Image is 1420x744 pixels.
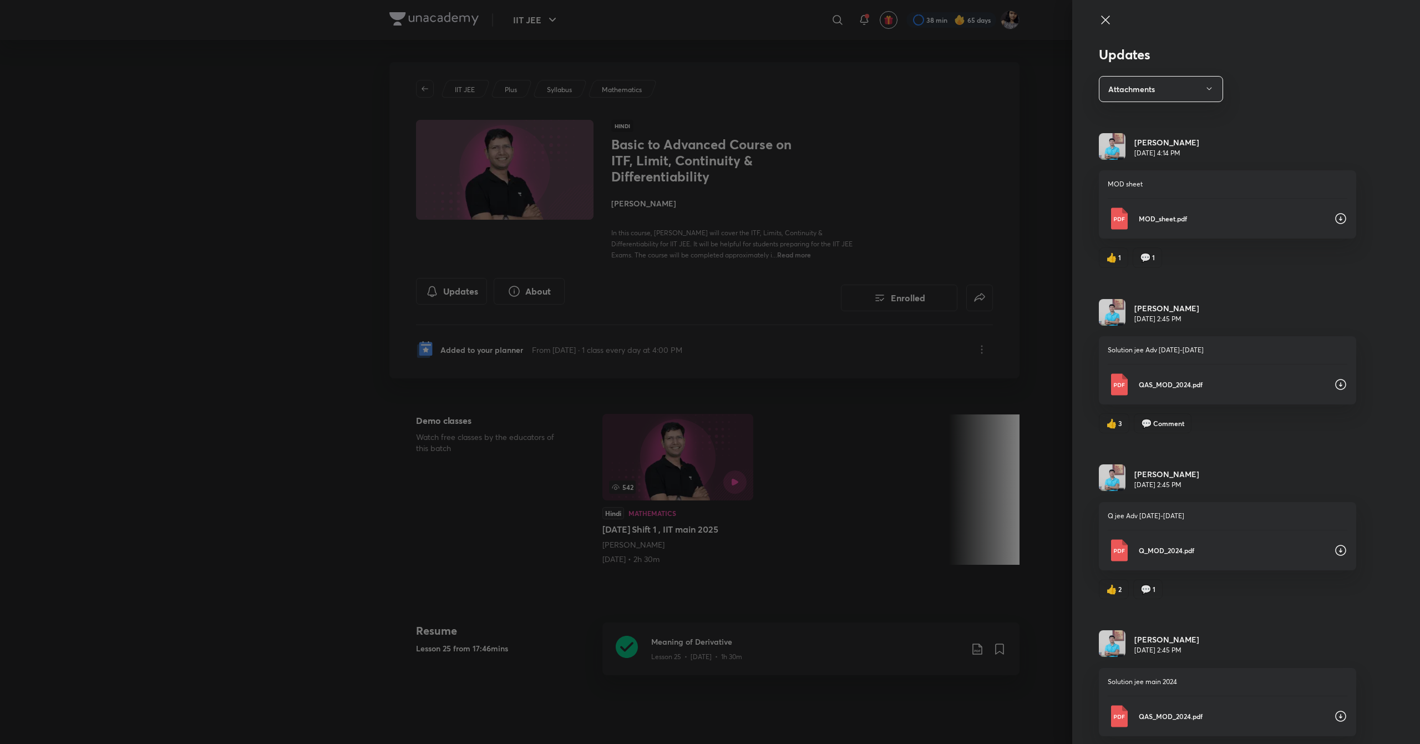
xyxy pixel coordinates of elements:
[1139,711,1325,721] p: QAS_MOD_2024.pdf
[1108,677,1347,687] p: Solution jee main 2024
[1108,539,1130,561] img: Pdf
[1139,379,1325,389] p: QAS_MOD_2024.pdf
[1106,418,1117,428] span: like
[1134,314,1199,324] p: [DATE] 2:45 PM
[1099,630,1125,657] img: Avatar
[1134,148,1199,158] p: [DATE] 4:14 PM
[1134,302,1199,314] h6: [PERSON_NAME]
[1108,207,1130,230] img: Pdf
[1108,179,1347,189] p: MOD sheet
[1140,584,1152,594] span: comment
[1099,299,1125,326] img: Avatar
[1108,373,1130,396] img: Pdf
[1140,252,1151,262] span: comment
[1153,584,1155,594] span: 1
[1139,214,1325,224] p: MOD_sheet.pdf
[1152,252,1155,262] span: 1
[1141,418,1152,428] span: comment
[1118,418,1122,428] span: 3
[1099,133,1125,160] img: Avatar
[1134,634,1199,645] h6: [PERSON_NAME]
[1134,136,1199,148] h6: [PERSON_NAME]
[1134,480,1199,490] p: [DATE] 2:45 PM
[1139,545,1325,555] p: Q_MOD_2024.pdf
[1108,345,1347,355] p: Solution jee Adv [DATE]-[DATE]
[1099,464,1125,491] img: Avatar
[1099,76,1223,102] button: Attachments
[1108,511,1347,521] p: Q jee Adv [DATE]-[DATE]
[1153,418,1184,428] span: Comment
[1108,705,1130,727] img: Pdf
[1106,584,1117,594] span: like
[1118,252,1121,262] span: 1
[1099,47,1356,63] h3: Updates
[1134,645,1199,655] p: [DATE] 2:45 PM
[1134,468,1199,480] h6: [PERSON_NAME]
[1106,252,1117,262] span: like
[1118,584,1122,594] span: 2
